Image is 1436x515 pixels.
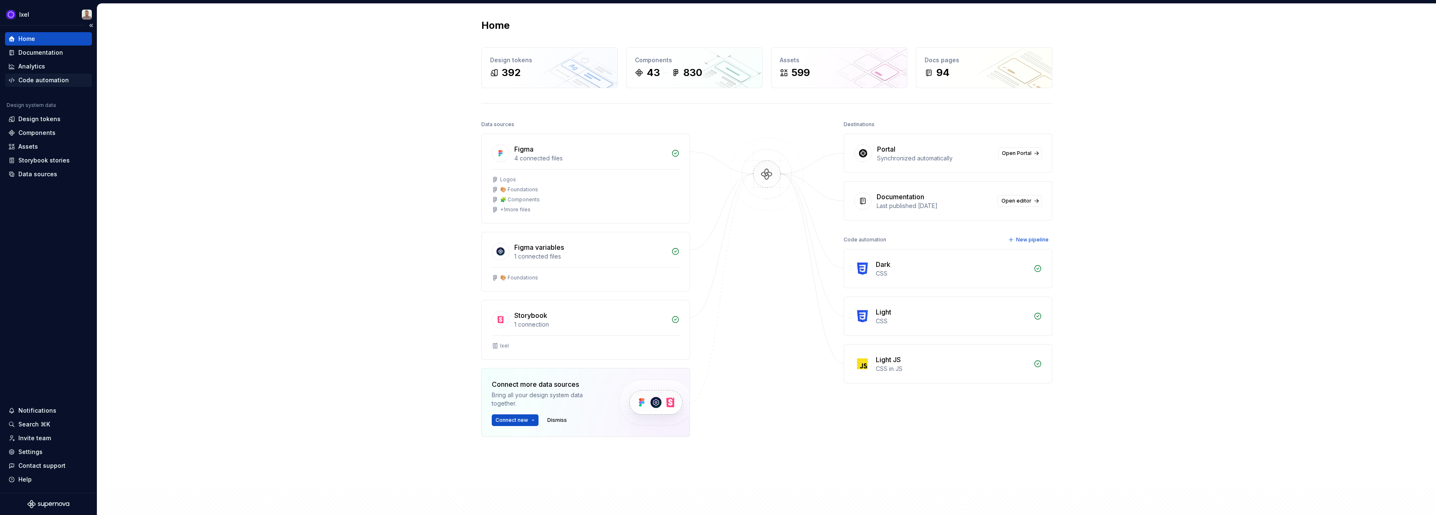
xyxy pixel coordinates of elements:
[18,475,32,484] div: Help
[2,5,95,23] button: IxelAlberto Roldán
[18,62,45,71] div: Analytics
[5,74,92,87] a: Code automation
[514,310,547,320] div: Storybook
[5,60,92,73] a: Analytics
[877,154,993,162] div: Synchronized automatically
[28,500,69,508] svg: Supernova Logo
[547,417,567,424] span: Dismiss
[514,252,666,261] div: 1 connected files
[998,195,1042,207] a: Open editor
[18,115,61,123] div: Design tokens
[18,48,63,57] div: Documentation
[514,320,666,329] div: 1 connection
[500,176,516,183] div: Logos
[780,56,899,64] div: Assets
[916,47,1052,88] a: Docs pages94
[877,202,993,210] div: Last published [DATE]
[1001,198,1031,204] span: Open editor
[500,186,538,193] div: 🎨 Foundations
[502,66,521,79] div: 392
[481,119,514,130] div: Data sources
[85,20,97,31] button: Collapse sidebar
[481,232,690,292] a: Figma variables1 connected files🎨 Foundations
[771,47,908,88] a: Assets599
[936,66,950,79] div: 94
[18,35,35,43] div: Home
[876,307,891,317] div: Light
[876,259,890,269] div: Dark
[18,434,51,442] div: Invite team
[1006,234,1052,246] button: New pipeline
[496,417,528,424] span: Connect new
[492,414,538,426] button: Connect new
[18,448,43,456] div: Settings
[481,19,510,32] h2: Home
[7,102,56,109] div: Design system data
[1002,150,1031,157] span: Open Portal
[5,32,92,46] a: Home
[18,129,56,137] div: Components
[5,404,92,417] button: Notifications
[490,56,609,64] div: Design tokens
[635,56,754,64] div: Components
[876,317,1029,325] div: CSS
[925,56,1044,64] div: Docs pages
[492,379,604,389] div: Connect more data sources
[5,167,92,181] a: Data sources
[492,391,604,408] div: Bring all your design system data together.
[844,234,886,246] div: Code automation
[18,462,66,470] div: Contact support
[500,342,509,349] div: Ixel
[844,119,875,130] div: Destinations
[876,269,1029,278] div: CSS
[18,420,50,429] div: Search ⌘K
[18,170,57,178] div: Data sources
[5,46,92,59] a: Documentation
[998,147,1042,159] a: Open Portal
[877,144,895,154] div: Portal
[5,154,92,167] a: Storybook stories
[683,66,702,79] div: 830
[5,418,92,431] button: Search ⌘K
[5,112,92,126] a: Design tokens
[5,473,92,486] button: Help
[5,445,92,459] a: Settings
[626,47,763,88] a: Components43830
[500,206,531,213] div: + 1 more files
[18,142,38,151] div: Assets
[876,355,901,365] div: Light JS
[19,10,29,19] div: Ixel
[544,414,571,426] button: Dismiss
[791,66,810,79] div: 599
[500,196,540,203] div: 🧩 Components
[18,76,69,84] div: Code automation
[5,140,92,153] a: Assets
[514,242,564,252] div: Figma variables
[18,156,70,165] div: Storybook stories
[481,300,690,360] a: Storybook1 connectionIxel
[18,406,56,415] div: Notifications
[500,274,538,281] div: 🎨 Foundations
[6,10,16,20] img: 868fd657-9a6c-419b-b302-5d6615f36a2c.png
[876,365,1029,373] div: CSS in JS
[82,10,92,20] img: Alberto Roldán
[5,126,92,140] a: Components
[5,431,92,445] a: Invite team
[514,154,666,162] div: 4 connected files
[481,134,690,223] a: Figma4 connected filesLogos🎨 Foundations🧩 Components+1more files
[481,47,618,88] a: Design tokens392
[877,192,924,202] div: Documentation
[647,66,660,79] div: 43
[5,459,92,472] button: Contact support
[514,144,533,154] div: Figma
[1016,236,1049,243] span: New pipeline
